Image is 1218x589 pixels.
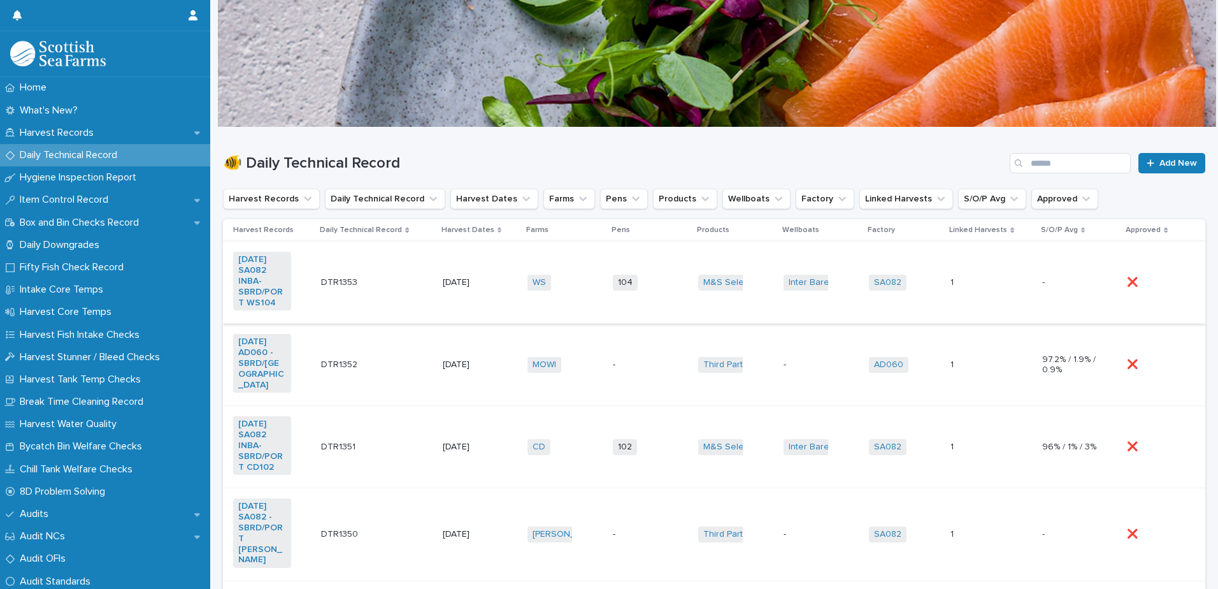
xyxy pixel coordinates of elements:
[543,189,595,209] button: Farms
[15,351,170,363] p: Harvest Stunner / Bleed Checks
[1159,159,1197,168] span: Add New
[612,223,630,237] p: Pens
[15,306,122,318] p: Harvest Core Temps
[1031,189,1098,209] button: Approved
[15,329,150,341] p: Harvest Fish Intake Checks
[223,242,1205,324] tr: [DATE] SA082 INBA-SBRD/PORT WS104 DTR1353DTR1353 [DATE]WS 104M&S Select Inter Barents SA082 11 -❌❌
[703,529,780,540] a: Third Party Salmon
[223,154,1005,173] h1: 🐠 Daily Technical Record
[15,261,134,273] p: Fifty Fish Check Record
[703,360,780,370] a: Third Party Salmon
[1126,223,1161,237] p: Approved
[15,508,59,520] p: Audits
[600,189,648,209] button: Pens
[223,406,1205,488] tr: [DATE] SA082 INBA-SBRD/PORT CD102 DTR1351DTR1351 [DATE]CD 102M&S Select Inter Barents SA082 11 96...
[15,284,113,296] p: Intake Core Temps
[784,360,842,370] p: -
[10,41,106,66] img: mMrefqRFQpe26GRNOUkG
[697,223,729,237] p: Products
[443,442,501,453] p: [DATE]
[15,440,152,453] p: Bycatch Bin Welfare Checks
[321,527,361,540] p: DTR1350
[15,463,143,476] p: Chill Tank Welfare Checks
[320,223,402,237] p: Daily Technical Record
[950,357,956,370] p: 1
[1042,442,1100,453] p: 96% / 1% / 3%
[874,529,901,540] a: SA082
[613,275,638,291] span: 104
[526,223,548,237] p: Farms
[321,357,360,370] p: DTR1352
[238,337,286,390] a: [DATE] AD060 -SBRD/[GEOGRAPHIC_DATA]
[443,277,501,288] p: [DATE]
[15,239,110,251] p: Daily Downgrades
[789,442,842,453] a: Inter Barents
[1138,153,1205,173] a: Add New
[722,189,791,209] button: Wellboats
[223,324,1205,406] tr: [DATE] AD060 -SBRD/[GEOGRAPHIC_DATA] DTR1352DTR1352 [DATE]MOWI -Third Party Salmon -AD060 11 97.2...
[15,171,147,184] p: Hygiene Inspection Report
[238,419,286,472] a: [DATE] SA082 INBA-SBRD/PORT CD102
[15,486,115,498] p: 8D Problem Solving
[613,529,671,540] p: -
[443,529,501,540] p: [DATE]
[958,189,1026,209] button: S/O/P Avg
[1127,357,1140,370] p: ❌
[533,360,556,370] a: MOWI
[653,189,717,209] button: Products
[1127,275,1140,288] p: ❌
[950,527,956,540] p: 1
[703,277,751,288] a: M&S Select
[321,439,358,453] p: DTR1351
[15,553,76,565] p: Audit OFIs
[533,442,545,453] a: CD
[874,277,901,288] a: SA082
[868,223,895,237] p: Factory
[238,254,286,308] a: [DATE] SA082 INBA-SBRD/PORT WS104
[15,576,101,588] p: Audit Standards
[859,189,953,209] button: Linked Harvests
[15,374,151,386] p: Harvest Tank Temp Checks
[784,529,842,540] p: -
[1042,354,1100,376] p: 97.2% / 1.9% / 0.9%
[1127,439,1140,453] p: ❌
[1010,153,1131,173] input: Search
[15,149,127,161] p: Daily Technical Record
[796,189,854,209] button: Factory
[1042,277,1100,288] p: -
[441,223,494,237] p: Harvest Dates
[949,223,1007,237] p: Linked Harvests
[321,275,360,288] p: DTR1353
[450,189,538,209] button: Harvest Dates
[1127,527,1140,540] p: ❌
[950,275,956,288] p: 1
[15,418,127,430] p: Harvest Water Quality
[703,442,751,453] a: M&S Select
[15,105,88,117] p: What's New?
[15,194,118,206] p: Item Control Record
[223,488,1205,581] tr: [DATE] SA082 -SBRD/PORT [PERSON_NAME] DTR1350DTR1350 [DATE][PERSON_NAME] -Third Party Salmon -SA0...
[443,360,501,370] p: [DATE]
[533,529,602,540] a: [PERSON_NAME]
[789,277,842,288] a: Inter Barents
[950,439,956,453] p: 1
[238,501,286,565] a: [DATE] SA082 -SBRD/PORT [PERSON_NAME]
[613,439,637,455] span: 102
[613,360,671,370] p: -
[782,223,819,237] p: Wellboats
[15,396,154,408] p: Break Time Cleaning Record
[1042,529,1100,540] p: -
[15,530,75,542] p: Audit NCs
[533,277,546,288] a: WS
[1041,223,1078,237] p: S/O/P Avg
[874,442,901,453] a: SA082
[15,127,104,139] p: Harvest Records
[223,189,320,209] button: Harvest Records
[233,223,294,237] p: Harvest Records
[874,360,903,370] a: AD060
[15,217,149,229] p: Box and Bin Checks Record
[15,82,57,94] p: Home
[325,189,445,209] button: Daily Technical Record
